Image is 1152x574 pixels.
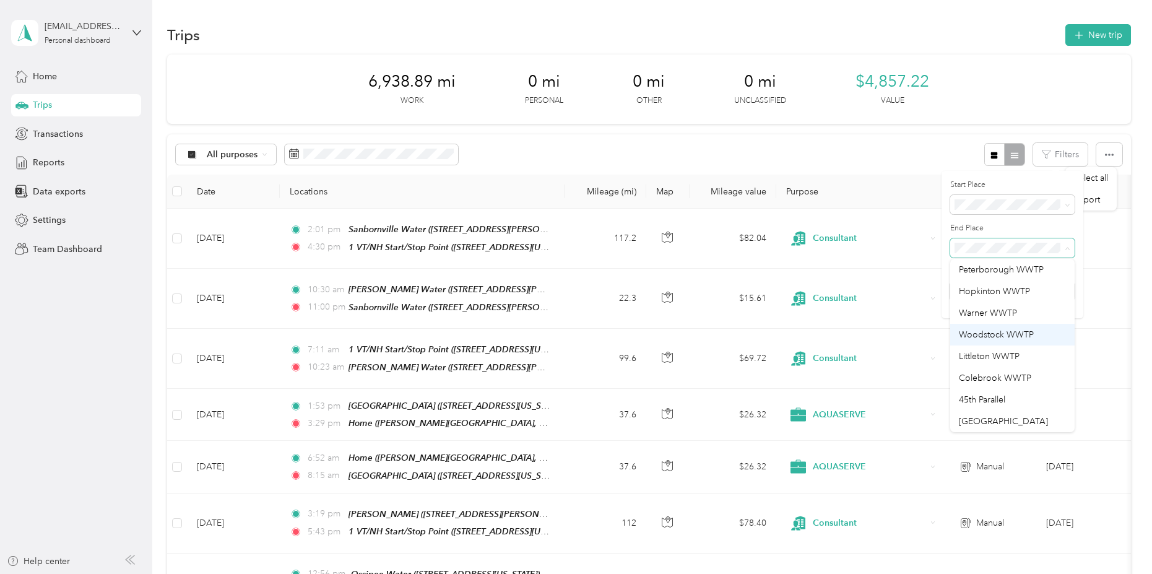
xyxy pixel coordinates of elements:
span: 6,938.89 mi [368,72,456,92]
button: Filters [1033,143,1088,166]
span: Peterborough WWTP [959,264,1044,275]
span: 7:11 am [308,343,343,357]
span: 1 VT/NH Start/Stop Point ([STREET_ADDRESS][US_STATE]) [349,242,578,253]
span: 11:00 pm [308,300,343,314]
span: Data exports [33,185,85,198]
span: Home [33,70,57,83]
span: Settings [33,214,66,227]
h1: Trips [167,28,200,41]
td: 99.6 [565,329,646,389]
span: Hopkinton WWTP [959,286,1030,297]
td: Aug 2025 [1036,329,1149,389]
td: [DATE] [187,209,280,269]
span: 45th Parallel [959,394,1005,405]
p: Unclassified [734,95,786,107]
span: [GEOGRAPHIC_DATA] [959,416,1048,427]
p: Value [881,95,904,107]
span: Team Dashboard [33,243,102,256]
span: Home ([PERSON_NAME][GEOGRAPHIC_DATA], [GEOGRAPHIC_DATA], [US_STATE]) [349,453,677,463]
span: [PERSON_NAME] ([STREET_ADDRESS][PERSON_NAME][US_STATE]) [349,509,617,520]
th: Purpose [776,175,950,209]
div: Personal dashboard [45,37,111,45]
td: [DATE] [187,269,280,329]
td: $78.40 [690,494,776,554]
th: Map [646,175,690,209]
span: Trips [33,98,52,111]
span: 3:29 pm [308,417,343,430]
td: [DATE] [187,389,280,441]
span: 3:19 pm [308,507,343,521]
td: $26.32 [690,389,776,441]
span: 0 mi [528,72,560,92]
span: Sanbornville Water ([STREET_ADDRESS][PERSON_NAME]) [349,224,581,235]
button: Help center [7,555,70,568]
span: 4:30 pm [308,240,343,254]
span: All purposes [207,150,258,159]
span: Littleton WWTP [959,351,1020,362]
th: Date [187,175,280,209]
span: Home ([PERSON_NAME][GEOGRAPHIC_DATA], [GEOGRAPHIC_DATA], [US_STATE]) [349,418,677,428]
td: [DATE] [187,441,280,493]
span: Manual [976,516,1004,530]
span: Colebrook WWTP [959,373,1031,383]
span: 6:52 am [308,451,343,465]
iframe: Everlance-gr Chat Button Frame [1083,505,1152,574]
span: 1 VT/NH Start/Stop Point ([STREET_ADDRESS][US_STATE]) [349,344,578,355]
span: [PERSON_NAME] Water ([STREET_ADDRESS][PERSON_NAME][PERSON_NAME]) [349,284,671,295]
div: [EMAIL_ADDRESS][DOMAIN_NAME] [45,20,122,33]
span: 0 mi [633,72,665,92]
td: Aug 2025 [1036,441,1149,493]
td: $69.72 [690,329,776,389]
span: 1 VT/NH Start/Stop Point ([STREET_ADDRESS][US_STATE]) [349,526,578,537]
span: AQUASERVE [813,408,926,422]
span: Consultant [813,352,926,365]
span: $4,857.22 [855,72,929,92]
span: Woodstock WWTP [959,329,1034,340]
td: 37.6 [565,441,646,493]
span: Export [1074,194,1100,205]
p: Work [401,95,423,107]
th: Locations [280,175,565,209]
td: 37.6 [565,389,646,441]
td: [DATE] [187,494,280,554]
span: 1:53 pm [308,399,343,413]
span: Consultant [813,292,926,305]
th: Mileage value [690,175,776,209]
span: 0 mi [744,72,776,92]
td: Aug 2025 [1036,389,1149,441]
td: [DATE] [187,329,280,389]
th: Mileage (mi) [565,175,646,209]
p: Personal [525,95,563,107]
span: Consultant [813,232,926,245]
span: Warner WWTP [959,308,1017,318]
td: Aug 2025 [1036,269,1149,329]
span: AQUASERVE [813,460,926,474]
td: $26.32 [690,441,776,493]
td: 112 [565,494,646,554]
label: Start Place [950,180,1075,191]
td: Aug 2025 [1036,494,1149,554]
span: 2:01 pm [308,223,343,237]
span: [GEOGRAPHIC_DATA] ([STREET_ADDRESS][US_STATE]) [349,401,564,411]
button: New trip [1065,24,1131,46]
span: 10:30 am [308,283,343,297]
span: Select all [1074,173,1108,183]
span: Sanbornville Water ([STREET_ADDRESS][PERSON_NAME]) [349,302,581,313]
span: Manual [976,460,1004,474]
td: $82.04 [690,209,776,269]
span: 8:15 am [308,469,343,482]
label: End Place [950,223,1075,234]
p: Other [636,95,662,107]
td: $15.61 [690,269,776,329]
span: 5:43 pm [308,525,343,539]
td: Aug 2025 [1036,209,1149,269]
td: 22.3 [565,269,646,329]
span: Reports [33,156,64,169]
span: [GEOGRAPHIC_DATA] ([STREET_ADDRESS][US_STATE]) [349,471,564,481]
span: Transactions [33,128,83,141]
span: Consultant [813,516,926,530]
span: 10:23 am [308,360,343,374]
td: 117.2 [565,209,646,269]
span: [PERSON_NAME] Water ([STREET_ADDRESS][PERSON_NAME][PERSON_NAME]) [349,362,671,373]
